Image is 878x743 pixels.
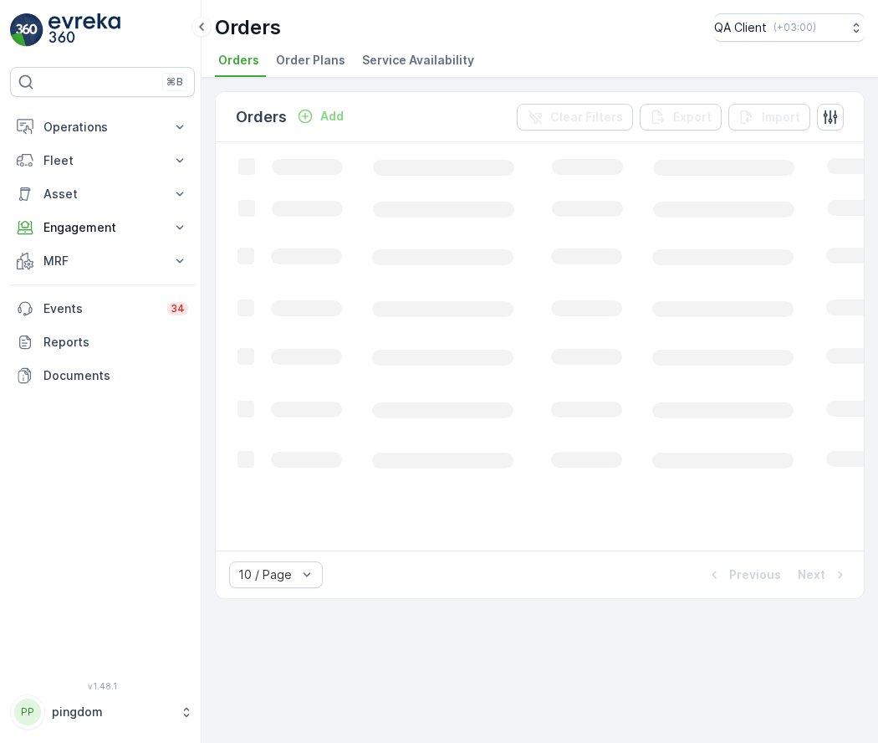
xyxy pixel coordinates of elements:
[43,219,161,236] p: Engagement
[43,253,161,269] p: MRF
[10,110,195,144] button: Operations
[320,108,344,125] p: Add
[10,359,195,392] a: Documents
[43,334,188,351] p: Reports
[796,565,850,585] button: Next
[276,52,345,69] span: Order Plans
[10,694,195,730] button: PPpingdom
[290,106,350,126] button: Add
[362,52,474,69] span: Service Availability
[728,104,810,131] button: Import
[10,13,43,47] img: logo
[48,13,120,47] img: logo_light-DOdMpM7g.png
[218,52,259,69] span: Orders
[10,244,195,278] button: MRF
[10,177,195,211] button: Asset
[43,119,161,136] p: Operations
[673,109,712,126] p: Export
[640,104,722,131] button: Export
[43,367,188,384] p: Documents
[166,75,183,89] p: ⌘B
[43,300,157,317] p: Events
[43,186,161,202] p: Asset
[729,566,781,583] p: Previous
[10,681,195,691] span: v 1.48.1
[215,14,281,41] p: Orders
[10,292,195,325] a: Events34
[714,19,767,36] p: QA Client
[550,109,623,126] p: Clear Filters
[704,565,783,585] button: Previous
[517,104,633,131] button: Clear Filters
[10,144,195,177] button: Fleet
[43,152,161,169] p: Fleet
[798,566,825,583] p: Next
[10,211,195,244] button: Engagement
[762,109,800,126] p: Import
[171,302,185,315] p: 34
[52,704,171,720] p: pingdom
[236,105,287,129] p: Orders
[773,21,816,34] p: ( +03:00 )
[714,13,865,42] button: QA Client(+03:00)
[14,699,41,725] div: PP
[10,325,195,359] a: Reports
